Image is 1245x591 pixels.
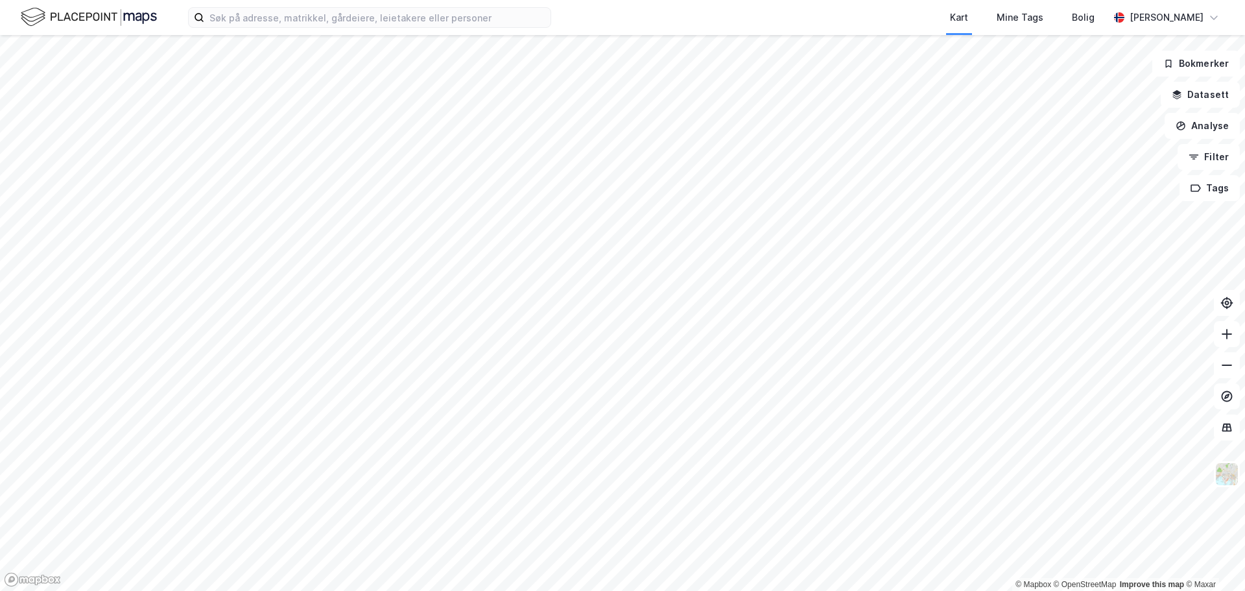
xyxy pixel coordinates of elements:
[1178,144,1240,170] button: Filter
[1180,529,1245,591] div: Kontrollprogram for chat
[1165,113,1240,139] button: Analyse
[950,10,968,25] div: Kart
[1072,10,1095,25] div: Bolig
[1180,175,1240,201] button: Tags
[1180,529,1245,591] iframe: Chat Widget
[1130,10,1203,25] div: [PERSON_NAME]
[1215,462,1239,487] img: Z
[1015,580,1051,589] a: Mapbox
[204,8,551,27] input: Søk på adresse, matrikkel, gårdeiere, leietakere eller personer
[997,10,1043,25] div: Mine Tags
[21,6,157,29] img: logo.f888ab2527a4732fd821a326f86c7f29.svg
[1120,580,1184,589] a: Improve this map
[1161,82,1240,108] button: Datasett
[1054,580,1117,589] a: OpenStreetMap
[4,572,61,587] a: Mapbox homepage
[1152,51,1240,77] button: Bokmerker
